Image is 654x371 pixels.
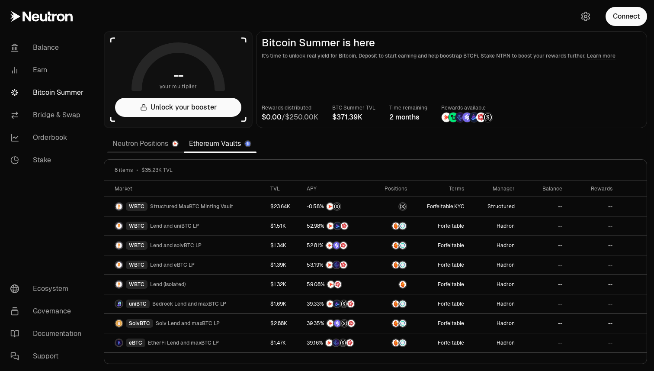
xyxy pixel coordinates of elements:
[3,81,93,104] a: Bitcoin Summer
[567,216,617,236] a: --
[442,113,451,122] img: NTRN
[307,319,368,328] button: NTRNSolv PointsStructured PointsMars Fragments
[327,203,333,210] img: NTRN
[301,333,373,352] a: NTRNEtherFi PointsStructured PointsMars Fragments
[438,223,464,229] button: Forfeitable
[115,261,122,268] img: WBTC Logo
[438,261,464,268] button: Forfeitable
[126,202,147,211] div: WBTC
[567,294,617,313] a: --
[115,223,122,229] img: WBTC Logo
[520,197,568,216] a: --
[454,203,464,210] button: KYC
[348,320,355,327] img: Mars Fragments
[104,294,265,313] a: uniBTC LogouniBTCBedrock Lend and maxBTC LP
[307,261,368,269] button: NTRNEtherFi PointsMars Fragments
[449,113,458,122] img: Lombard Lux
[307,185,368,192] div: APY
[265,197,301,216] a: $23.64K
[412,255,469,274] a: Forfeitable
[469,197,520,216] a: Structured
[587,52,616,59] a: Learn more
[525,185,563,192] div: Balance
[567,333,617,352] a: --
[378,185,407,192] div: Positions
[567,236,617,255] a: --
[462,113,472,122] img: Solv Points
[115,185,260,192] div: Market
[340,339,346,346] img: Structured Points
[115,203,122,210] img: WBTC Logo
[378,261,407,269] button: AmberSupervault
[469,314,520,333] a: Hadron
[265,236,301,255] a: $1.34K
[173,68,183,82] h1: --
[474,185,515,192] div: Manager
[373,197,412,216] a: maxBTC
[378,202,407,211] button: maxBTC
[438,339,464,346] button: Forfeitable
[427,203,453,210] button: Forfeitable
[126,339,145,347] div: eBTC
[301,255,373,274] a: NTRNEtherFi PointsMars Fragments
[265,314,301,333] a: $2.88K
[441,103,493,112] p: Rewards available
[392,320,399,327] img: Amber
[262,112,318,123] div: /
[115,281,122,288] img: WBTC Logo
[104,314,265,333] a: SolvBTC LogoSolvBTCSolv Lend and maxBTC LP
[307,241,368,250] button: NTRNSolv PointsMars Fragments
[262,37,641,49] h2: Bitcoin Summer is here
[3,323,93,345] a: Documentation
[399,203,406,210] img: maxBTC
[438,242,464,249] button: Forfeitable
[332,103,375,112] p: BTC Summer TVL
[469,113,479,122] img: Bedrock Diamonds
[573,185,612,192] div: Rewards
[378,339,407,347] button: AmberSupervault
[245,141,250,146] img: Ethereum Logo
[3,300,93,323] a: Governance
[378,300,407,308] button: AmberSupervault
[148,339,219,346] span: EtherFi Lend and maxBTC LP
[115,300,122,307] img: uniBTC Logo
[327,223,334,229] img: NTRN
[399,320,406,327] img: Supervault
[412,216,469,236] a: Forfeitable
[104,275,265,294] a: WBTC LogoWBTCLend (Isolated)
[126,280,147,289] div: WBTC
[265,275,301,294] a: $1.32K
[326,339,333,346] img: NTRN
[469,294,520,313] a: Hadron
[126,241,147,250] div: WBTC
[184,135,256,152] a: Ethereum Vaults
[126,300,150,308] div: uniBTC
[115,167,133,174] span: 8 items
[126,222,147,230] div: WBTC
[412,333,469,352] a: Forfeitable
[340,261,347,268] img: Mars Fragments
[270,185,296,192] div: TVL
[104,255,265,274] a: WBTC LogoWBTCLend and eBTC LP
[333,339,340,346] img: EtherFi Points
[469,216,520,236] a: Hadron
[455,113,465,122] img: EtherFi Points
[392,242,399,249] img: Amber
[327,281,334,288] img: NTRN
[301,216,373,236] a: NTRNBedrock DiamondsMars Fragments
[3,345,93,368] a: Support
[173,141,178,146] img: Neutron Logo
[307,202,368,211] button: NTRNStructured Points
[3,277,93,300] a: Ecosystem
[265,216,301,236] a: $1.51K
[347,300,354,307] img: Mars Fragments
[307,339,368,347] button: NTRNEtherFi PointsStructured PointsMars Fragments
[373,275,412,294] a: Amber
[160,82,197,91] span: your multiplier
[427,203,464,210] span: ,
[115,98,241,117] button: Unlock your booster
[307,222,368,230] button: NTRNBedrock DiamondsMars Fragments
[327,300,333,307] img: NTRN
[567,197,617,216] a: --
[327,320,334,327] img: NTRN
